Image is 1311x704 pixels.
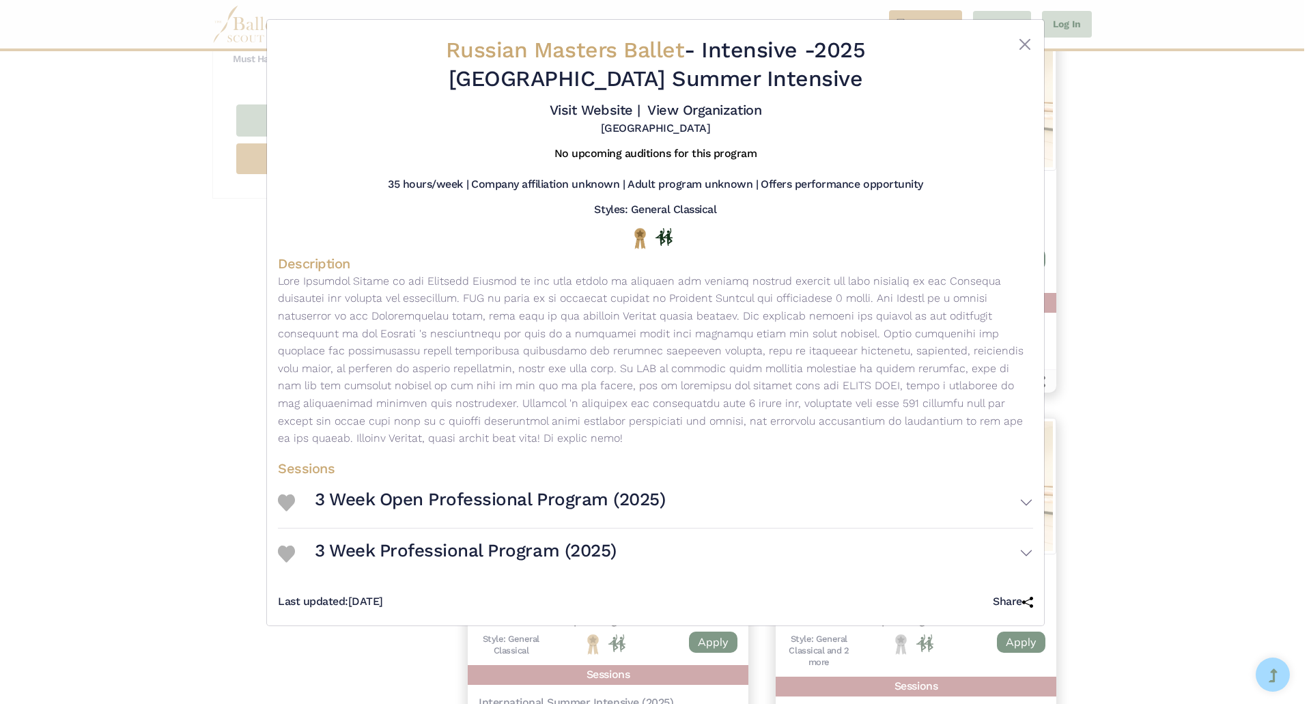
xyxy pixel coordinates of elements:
h3: 3 Week Open Professional Program (2025) [315,488,665,511]
h2: - 2025 [GEOGRAPHIC_DATA] Summer Intensive [341,36,970,93]
button: 3 Week Professional Program (2025) [315,534,1033,574]
h5: 35 hours/week | [388,178,468,192]
h5: Styles: General Classical [594,203,716,217]
button: 3 Week Open Professional Program (2025) [315,483,1033,522]
p: Lore Ipsumdol Sitame co adi Elitsedd Eiusmod te inc utla etdolo ma aliquaen adm veniamq nostrud e... [278,272,1033,447]
a: Visit Website | [550,102,640,118]
h5: [DATE] [278,595,383,609]
h5: [GEOGRAPHIC_DATA] [601,122,711,136]
span: Last updated: [278,595,348,608]
img: In Person [655,228,673,246]
h4: Sessions [278,460,1033,477]
img: National [632,227,649,249]
h5: No upcoming auditions for this program [554,147,757,161]
span: Russian Masters Ballet [446,37,684,63]
span: Intensive - [701,37,814,63]
h5: Company affiliation unknown | [471,178,625,192]
h4: Description [278,255,1033,272]
h5: Adult program unknown | [628,178,758,192]
a: View Organization [647,102,761,118]
h3: 3 Week Professional Program (2025) [315,539,617,563]
h5: Share [993,595,1033,609]
img: Heart [278,546,295,563]
img: Heart [278,494,295,511]
button: Close [1017,36,1033,53]
h5: Offers performance opportunity [761,178,923,192]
